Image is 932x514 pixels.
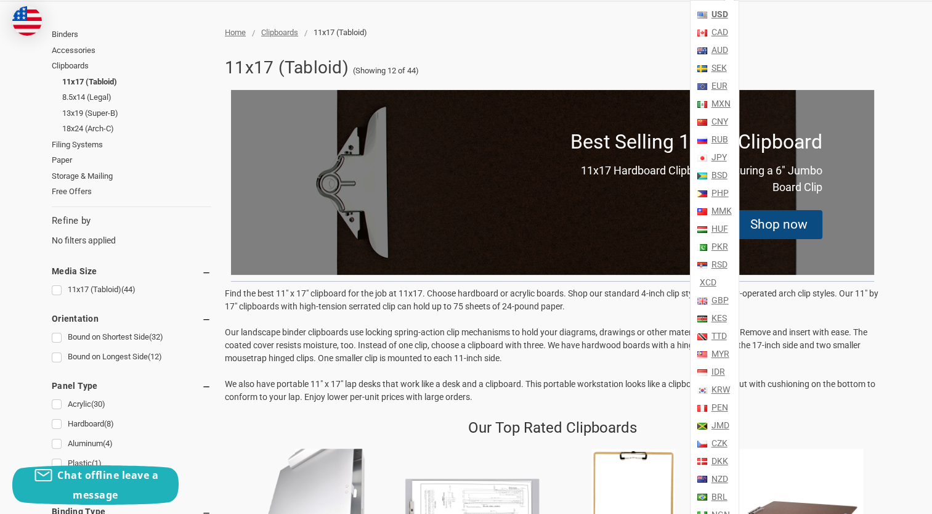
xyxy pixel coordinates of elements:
a: JMD [709,417,729,434]
a: PKR [709,238,728,256]
a: TTD [709,327,727,345]
a: Acrylic [52,396,211,413]
div: Shop now [750,215,808,235]
span: (8) [104,419,114,428]
span: (1) [92,459,102,468]
a: Free Offers [52,184,211,200]
a: CNY [709,113,728,131]
a: RSD [709,256,727,274]
a: MMK [709,202,732,220]
span: Find the best 11" x 17" clipboard for the job at 11x17. Choose hardboard or acrylic boards. Shop ... [225,288,878,311]
a: JPY [709,149,727,166]
a: BRL [709,488,727,506]
a: 11x17 (Tabloid) [62,74,211,90]
a: PHP [709,184,729,202]
h5: Refine by [52,214,211,228]
a: GBP [709,292,729,309]
div: Shop now [735,210,822,240]
a: SEK [709,59,727,77]
span: 11x17 (Tabloid) [314,28,367,37]
a: CZK [709,434,727,452]
img: duty and tax information for United States [12,6,42,36]
a: Paper [52,152,211,168]
a: Bound on Shortest Side [52,329,211,346]
a: BSD [709,166,727,184]
a: Filing Systems [52,137,211,153]
h1: 11x17 (Tabloid) [225,52,349,84]
a: Binders [52,27,211,43]
span: Chat offline leave a message [57,468,158,502]
a: HUF [709,220,728,238]
a: MYR [709,345,729,363]
a: AUD [709,41,728,59]
a: PEN [709,399,728,417]
a: Plastic [52,455,211,472]
a: KES [709,309,727,327]
a: 18x24 (Arch-C) [62,121,211,137]
button: Chat offline leave a message [12,465,179,505]
span: (4) [103,439,113,448]
div: No filters applied [52,214,211,247]
a: RUB [709,131,728,149]
span: (44) [121,285,136,294]
a: DKK [709,452,728,470]
h5: Media Size [52,264,211,279]
p: 11x17 Hardboard Clipboard Featuring a 6" Jumbo Board Clip [553,162,822,195]
span: (12) [148,352,162,361]
a: IDR [709,363,725,381]
a: XCD [697,274,716,292]
h5: Orientation [52,311,211,326]
a: Bound on Longest Side [52,349,211,365]
span: We also have portable 11" x 17" lap desks that work like a desk and a clipboard. This portable wo... [225,379,875,402]
a: Hardboard [52,416,211,433]
a: Accessories [52,43,211,59]
a: Aluminum [52,436,211,452]
span: (32) [149,332,163,341]
a: NZD [709,470,728,488]
span: (Showing 12 of 44) [353,65,419,77]
span: (30) [91,399,105,409]
a: CAD [709,23,728,41]
a: 11x17 (Tabloid) [52,282,211,298]
p: Our Top Rated Clipboards [468,417,637,439]
a: Clipboards [261,28,298,37]
a: 13x19 (Super-B) [62,105,211,121]
strong: USD [711,8,728,20]
a: MXN [709,95,731,113]
a: Clipboards [52,58,211,74]
h5: Panel Type [52,378,211,393]
span: Our landscape binder clipboards use locking spring-action clip mechanisms to hold your diagrams, ... [225,327,867,363]
a: 8.5x14 (Legal) [62,89,211,105]
a: Home [225,28,246,37]
a: EUR [709,77,727,95]
a: USD [709,1,728,23]
a: KRW [709,381,730,399]
a: Storage & Mailing [52,168,211,184]
p: Best Selling 11x17 Clipboard [570,127,822,157]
